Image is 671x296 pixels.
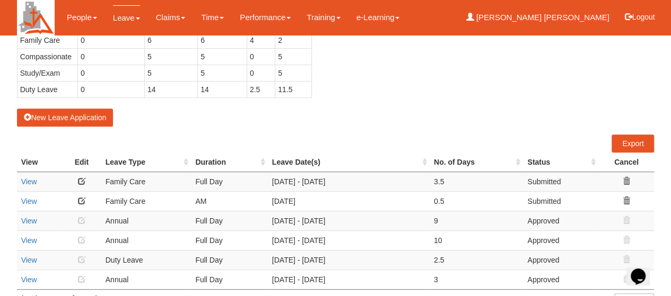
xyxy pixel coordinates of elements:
[275,81,311,97] td: 11.5
[240,5,291,30] a: Performance
[78,81,145,97] td: 0
[430,270,523,289] td: 3
[144,48,197,65] td: 5
[430,153,523,172] th: No. of Days : activate to sort column ascending
[191,211,267,230] td: Full Day
[17,81,77,97] td: Duty Leave
[523,172,598,191] td: Submitted
[268,250,430,270] td: [DATE] - [DATE]
[191,172,267,191] td: Full Day
[101,250,191,270] td: Duty Leave
[17,48,77,65] td: Compassionate
[101,211,191,230] td: Annual
[307,5,341,30] a: Training
[523,153,598,172] th: Status : activate to sort column ascending
[191,153,267,172] th: Duration : activate to sort column ascending
[268,172,430,191] td: [DATE] - [DATE]
[21,256,37,264] a: View
[101,270,191,289] td: Annual
[626,254,660,285] iframe: chat widget
[523,250,598,270] td: Approved
[523,191,598,211] td: Submitted
[268,153,430,172] th: Leave Date(s) : activate to sort column ascending
[275,65,311,81] td: 5
[21,217,37,225] a: View
[598,153,654,172] th: Cancel
[275,32,311,48] td: 2
[21,197,37,205] a: View
[21,236,37,245] a: View
[247,81,275,97] td: 2.5
[78,32,145,48] td: 0
[67,5,97,30] a: People
[356,5,400,30] a: e-Learning
[156,5,186,30] a: Claims
[144,65,197,81] td: 5
[247,65,275,81] td: 0
[268,191,430,211] td: [DATE]
[201,5,224,30] a: Time
[21,275,37,284] a: View
[78,48,145,65] td: 0
[198,65,247,81] td: 5
[101,230,191,250] td: Annual
[21,177,37,186] a: View
[430,211,523,230] td: 9
[62,153,101,172] th: Edit
[191,250,267,270] td: Full Day
[17,32,77,48] td: Family Care
[466,5,609,30] a: [PERSON_NAME] [PERSON_NAME]
[247,48,275,65] td: 0
[78,65,145,81] td: 0
[523,270,598,289] td: Approved
[268,211,430,230] td: [DATE] - [DATE]
[617,4,663,30] button: Logout
[144,32,197,48] td: 6
[430,172,523,191] td: 3.5
[430,191,523,211] td: 0.5
[17,153,62,172] th: View
[191,270,267,289] td: Full Day
[198,32,247,48] td: 6
[268,270,430,289] td: [DATE] - [DATE]
[268,230,430,250] td: [DATE] - [DATE]
[523,230,598,250] td: Approved
[144,81,197,97] td: 14
[17,65,77,81] td: Study/Exam
[113,5,140,30] a: Leave
[247,32,275,48] td: 4
[198,81,247,97] td: 14
[430,250,523,270] td: 2.5
[17,109,114,127] button: New Leave Application
[101,172,191,191] td: Family Care
[523,211,598,230] td: Approved
[198,48,247,65] td: 5
[612,134,654,153] a: Export
[275,48,311,65] td: 5
[101,153,191,172] th: Leave Type : activate to sort column ascending
[101,191,191,211] td: Family Care
[191,191,267,211] td: AM
[430,230,523,250] td: 10
[191,230,267,250] td: Full Day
